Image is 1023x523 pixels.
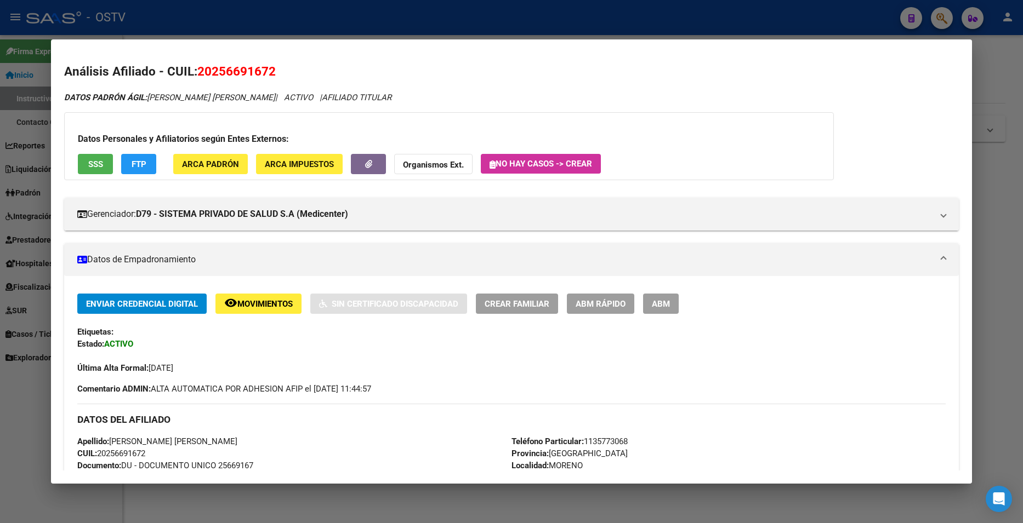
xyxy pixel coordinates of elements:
[77,449,145,458] span: 20256691672
[310,294,467,314] button: Sin Certificado Discapacidad
[237,299,293,309] span: Movimientos
[64,93,275,102] span: [PERSON_NAME] [PERSON_NAME]
[567,294,634,314] button: ABM Rápido
[86,299,198,309] span: Enviar Credencial Digital
[78,133,820,146] h3: Datos Personales y Afiliatorios según Entes Externos:
[77,363,149,373] strong: Última Alta Formal:
[64,93,391,102] i: | ACTIVO |
[481,154,601,174] button: No hay casos -> Crear
[322,93,391,102] span: AFILIADO TITULAR
[643,294,679,314] button: ABM
[215,294,302,314] button: Movimientos
[77,339,104,349] strong: Estado:
[104,339,133,349] strong: ACTIVO
[490,159,592,169] span: No hay casos -> Crear
[394,154,473,174] button: Organismos Ext.
[77,461,121,470] strong: Documento:
[652,299,670,309] span: ABM
[77,294,207,314] button: Enviar Credencial Digital
[88,159,103,169] span: SSS
[173,154,248,174] button: ARCA Padrón
[132,159,146,169] span: FTP
[332,299,458,309] span: Sin Certificado Discapacidad
[511,449,628,458] span: [GEOGRAPHIC_DATA]
[77,384,151,394] strong: Comentario ADMIN:
[476,294,558,314] button: Crear Familiar
[64,62,958,81] h2: Análisis Afiliado - CUIL:
[77,461,253,470] span: DU - DOCUMENTO UNICO 25669167
[77,413,945,426] h3: DATOS DEL AFILIADO
[77,436,237,446] span: [PERSON_NAME] [PERSON_NAME]
[511,449,549,458] strong: Provincia:
[77,327,113,337] strong: Etiquetas:
[136,208,348,221] strong: D79 - SISTEMA PRIVADO DE SALUD S.A (Medicenter)
[511,436,628,446] span: 1135773068
[403,160,464,170] strong: Organismos Ext.
[485,299,549,309] span: Crear Familiar
[77,253,932,266] mat-panel-title: Datos de Empadronamiento
[256,154,343,174] button: ARCA Impuestos
[986,486,1012,512] div: Open Intercom Messenger
[224,296,237,309] mat-icon: remove_red_eye
[77,363,173,373] span: [DATE]
[182,159,239,169] span: ARCA Padrón
[197,64,276,78] span: 20256691672
[64,93,147,102] strong: DATOS PADRÓN ÁGIL:
[77,383,371,395] span: ALTA AUTOMATICA POR ADHESION AFIP el [DATE] 11:44:57
[64,243,958,276] mat-expansion-panel-header: Datos de Empadronamiento
[78,154,113,174] button: SSS
[511,461,583,470] span: MORENO
[511,436,584,446] strong: Teléfono Particular:
[265,159,334,169] span: ARCA Impuestos
[576,299,626,309] span: ABM Rápido
[77,449,97,458] strong: CUIL:
[121,154,156,174] button: FTP
[77,436,109,446] strong: Apellido:
[77,208,932,221] mat-panel-title: Gerenciador:
[511,461,549,470] strong: Localidad:
[64,198,958,231] mat-expansion-panel-header: Gerenciador:D79 - SISTEMA PRIVADO DE SALUD S.A (Medicenter)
